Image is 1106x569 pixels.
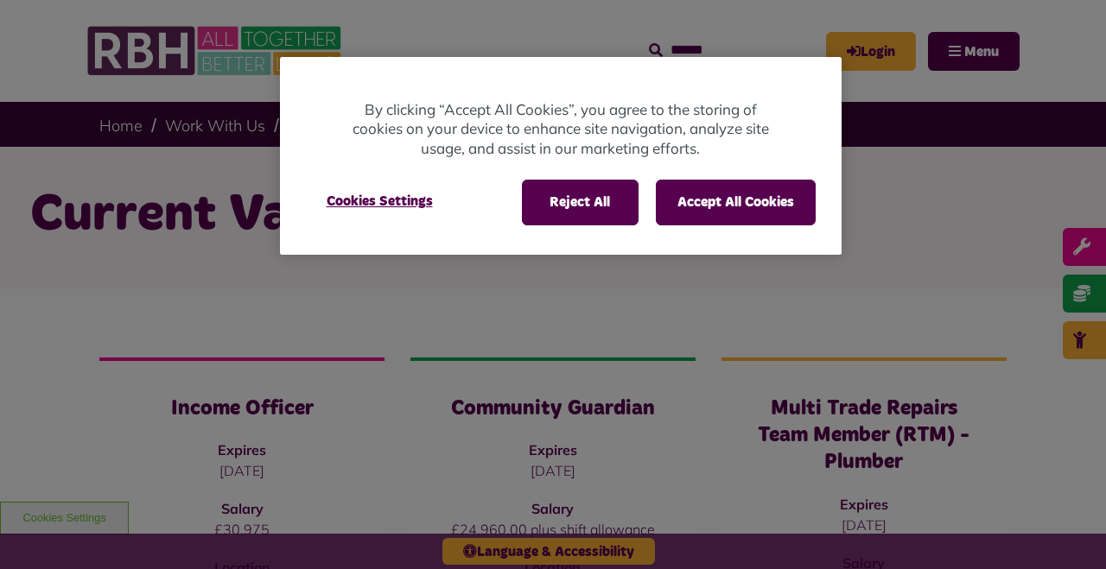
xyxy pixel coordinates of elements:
[349,100,772,159] p: By clicking “Accept All Cookies”, you agree to the storing of cookies on your device to enhance s...
[522,180,639,224] button: Reject All
[280,57,842,255] div: Privacy
[656,180,816,224] button: Accept All Cookies
[306,180,454,223] button: Cookies Settings
[280,57,842,255] div: Cookie banner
